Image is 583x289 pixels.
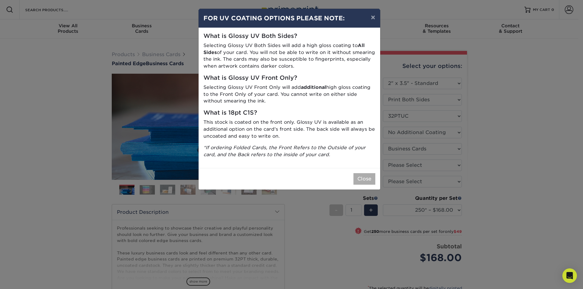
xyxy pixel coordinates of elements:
strong: additional [301,84,326,90]
strong: All Sides [203,42,365,55]
button: × [366,9,380,26]
p: This stock is coated on the front only. Glossy UV is available as an additional option on the car... [203,119,375,139]
h4: FOR UV COATING OPTIONS PLEASE NOTE: [203,14,375,23]
i: *If ordering Folded Cards, the Front Refers to the Outside of your card, and the Back refers to t... [203,145,366,157]
p: Selecting Glossy UV Front Only will add high gloss coating to the Front Only of your card. You ca... [203,84,375,105]
p: Selecting Glossy UV Both Sides will add a high gloss coating to of your card. You will not be abl... [203,42,375,70]
h5: What is Glossy UV Both Sides? [203,33,375,40]
div: Open Intercom Messenger [562,268,577,283]
button: Close [353,173,375,185]
h5: What is 18pt C1S? [203,109,375,116]
h5: What is Glossy UV Front Only? [203,75,375,82]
